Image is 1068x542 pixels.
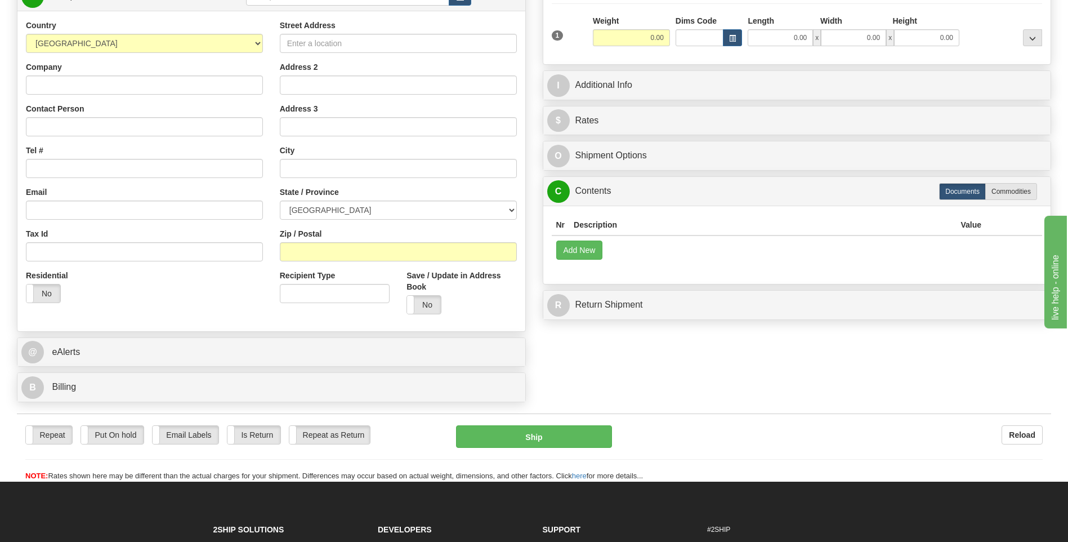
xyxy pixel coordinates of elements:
th: Value [956,215,986,236]
label: City [280,145,294,156]
label: Commodities [985,183,1037,200]
b: Reload [1009,430,1035,439]
label: Length [748,15,774,26]
span: eAlerts [52,347,80,357]
span: C [547,180,570,203]
span: R [547,294,570,317]
div: live help - online [8,7,104,20]
label: Repeat as Return [289,426,370,444]
a: $Rates [547,109,1047,132]
iframe: chat widget [1042,214,1067,328]
label: Is Return [227,426,280,444]
span: Billing [52,382,76,392]
label: Recipient Type [280,270,336,281]
a: CContents [547,180,1047,203]
span: x [886,29,894,46]
label: Email Labels [153,426,218,444]
label: No [407,296,441,314]
span: x [813,29,821,46]
strong: 2Ship Solutions [213,525,284,534]
label: Street Address [280,20,336,31]
span: B [21,376,44,399]
label: Residential [26,270,68,281]
th: Description [569,215,956,236]
label: Width [820,15,842,26]
span: 1 [552,30,564,41]
button: Add New [556,241,603,260]
a: here [572,472,587,480]
button: Ship [456,425,611,448]
label: No [26,285,60,303]
label: Save / Update in Address Book [406,270,516,292]
label: Height [892,15,917,26]
a: IAdditional Info [547,74,1047,97]
label: Tax Id [26,228,48,239]
label: Zip / Postal [280,228,322,239]
th: Nr [552,215,570,236]
h6: #2SHIP [707,526,855,534]
label: Weight [593,15,619,26]
span: O [547,145,570,167]
label: Country [26,20,56,31]
span: NOTE: [25,472,48,480]
label: Address 2 [280,61,318,73]
span: I [547,74,570,97]
strong: Developers [378,525,432,534]
label: State / Province [280,186,339,198]
label: Email [26,186,47,198]
label: Put On hold [81,426,144,444]
label: Contact Person [26,103,84,114]
a: RReturn Shipment [547,294,1047,317]
input: Enter a location [280,34,517,53]
div: ... [1023,29,1042,46]
strong: Support [543,525,581,534]
span: $ [547,109,570,132]
label: Company [26,61,62,73]
label: Repeat [26,426,72,444]
button: Reload [1002,425,1043,445]
span: @ [21,341,44,363]
label: Address 3 [280,103,318,114]
a: OShipment Options [547,144,1047,167]
label: Dims Code [676,15,717,26]
div: Rates shown here may be different than the actual charges for your shipment. Differences may occu... [17,471,1051,482]
label: Documents [939,183,986,200]
a: @ eAlerts [21,341,521,364]
a: B Billing [21,376,521,399]
label: Tel # [26,145,43,156]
